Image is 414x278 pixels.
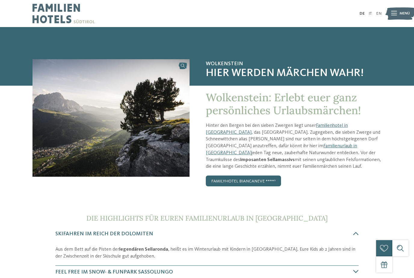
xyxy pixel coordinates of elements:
[206,123,348,135] a: Familienhotel in [GEOGRAPHIC_DATA]
[55,269,173,275] span: Feel free im Snow- & Funpark Sassolungo
[206,122,382,170] p: Hinter den Bergen bei den sieben Zwergen liegt unser , das [GEOGRAPHIC_DATA]. Zugegeben, die sieb...
[55,246,359,260] p: Aus dem Bett auf die Pisten der , heißt es im Winterurlaub mit Kindern in [GEOGRAPHIC_DATA]. Eure...
[360,11,365,16] a: DE
[32,59,190,177] img: Das Familienhotel in Wolkenstein: Urlaub in der Märchenwelt
[376,11,382,16] a: EN
[369,11,372,16] a: IT
[55,231,153,237] span: Skifahren im Reich der Dolomiten
[86,214,328,222] span: Die Highlights für euren Familienurlaub in [GEOGRAPHIC_DATA]
[206,176,281,186] a: Familyhotel Biancaneve ****ˢ
[400,11,410,16] span: Menü
[206,144,357,155] a: Familienurlaub in [GEOGRAPHIC_DATA]
[240,157,295,162] strong: imposanten Sellamassivs
[119,247,168,252] strong: legendären Sellaronda
[206,90,361,117] span: Wolkenstein: Erlebt euer ganz persönliches Urlaubsmärchen!
[206,61,382,67] span: Wolkenstein
[206,67,382,80] span: Hier werden Märchen wahr!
